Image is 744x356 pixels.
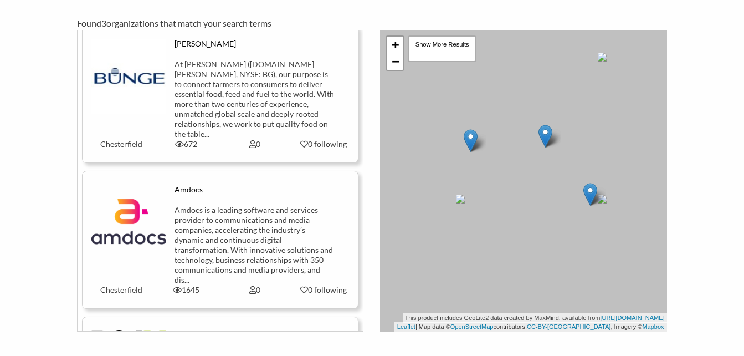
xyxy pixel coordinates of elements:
div: This product includes GeoLite2 data created by MaxMind, available from [403,313,667,323]
div: 0 following [297,285,350,295]
a: Zoom out [387,53,403,70]
a: [PERSON_NAME] At [PERSON_NAME] ([DOMAIN_NAME][PERSON_NAME], NYSE: BG), our purpose is to connect ... [91,39,349,149]
div: Chesterfield [83,285,152,295]
div: 0 [220,285,289,295]
a: Amdocs Amdocs is a leading software and services provider to communications and media companies, ... [91,185,349,295]
a: Zoom in [387,37,403,53]
a: Leaflet [397,323,415,330]
div: Found organizations that match your search terms [77,17,666,30]
div: 0 [220,139,289,149]
span: 3 [101,18,106,28]
div: 0 following [297,139,350,149]
div: Amdocs [175,185,335,195]
img: thwwhjxor1mmhxaxllip [91,185,166,260]
div: | Map data © contributors, , Imagery © [394,322,667,332]
div: Chesterfield [83,139,152,149]
div: 1645 [152,285,220,295]
a: OpenStreetMap [450,323,494,330]
div: Amdocs is a leading software and services provider to communications and media companies, acceler... [175,205,335,285]
a: Mapbox [642,323,664,330]
a: [URL][DOMAIN_NAME] [600,314,664,321]
div: At [PERSON_NAME] ([DOMAIN_NAME][PERSON_NAME], NYSE: BG), our purpose is to connect farmers to con... [175,59,335,139]
div: Show More Results [408,35,476,62]
div: 672 [152,139,220,149]
div: RGAX [175,330,335,340]
div: [PERSON_NAME] [175,39,335,49]
img: zhwwcendrfqeddnereah [91,330,166,352]
img: fmux0k4qssodhzzyvj4f [91,39,166,114]
a: CC-BY-[GEOGRAPHIC_DATA] [527,323,610,330]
